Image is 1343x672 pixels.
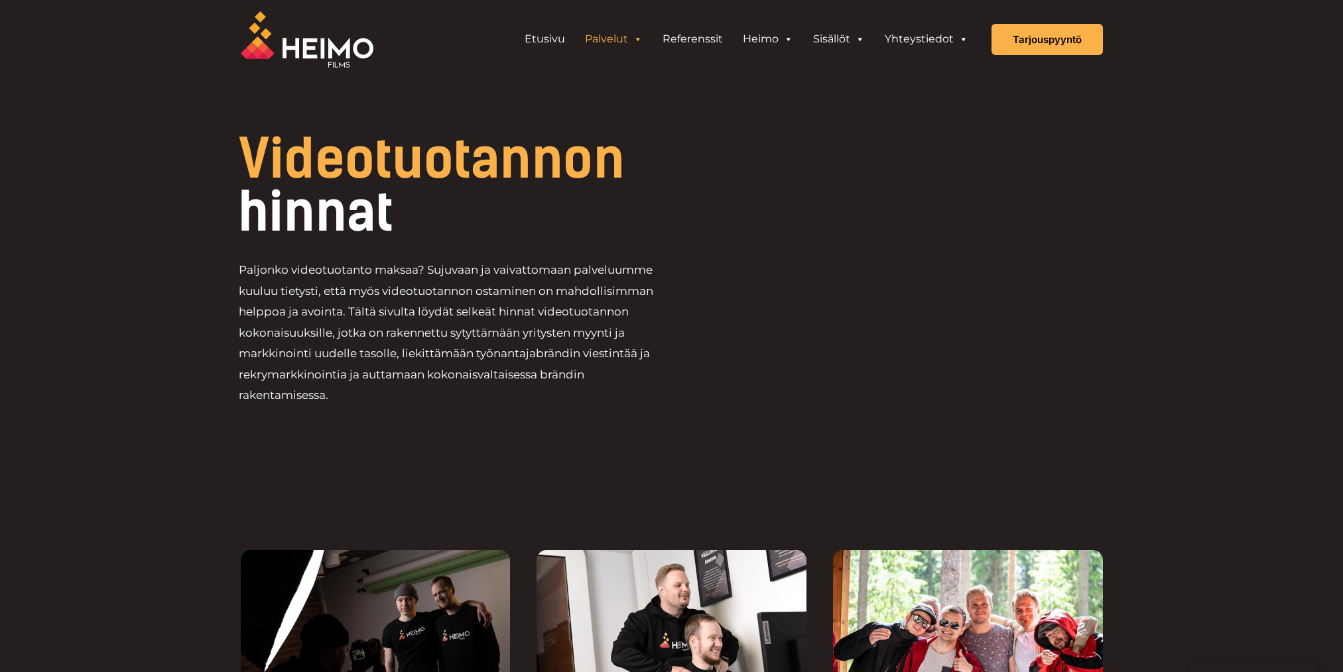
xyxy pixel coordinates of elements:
[239,133,762,239] h1: hinnat
[508,26,985,52] aside: Header Widget 1
[653,26,733,52] a: Referenssit
[515,26,575,52] a: Etusivu
[803,26,875,52] a: Sisällöt
[733,26,803,52] a: Heimo
[575,26,653,52] a: Palvelut
[875,26,978,52] a: Yhteystiedot
[239,127,625,191] span: Videotuotannon
[239,260,672,406] p: Paljonko videotuotanto maksaa? Sujuvaan ja vaivattomaan palveluumme kuuluu tietysti, että myös vi...
[241,11,373,68] img: Heimo Filmsin logo
[991,24,1103,55] a: Tarjouspyyntö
